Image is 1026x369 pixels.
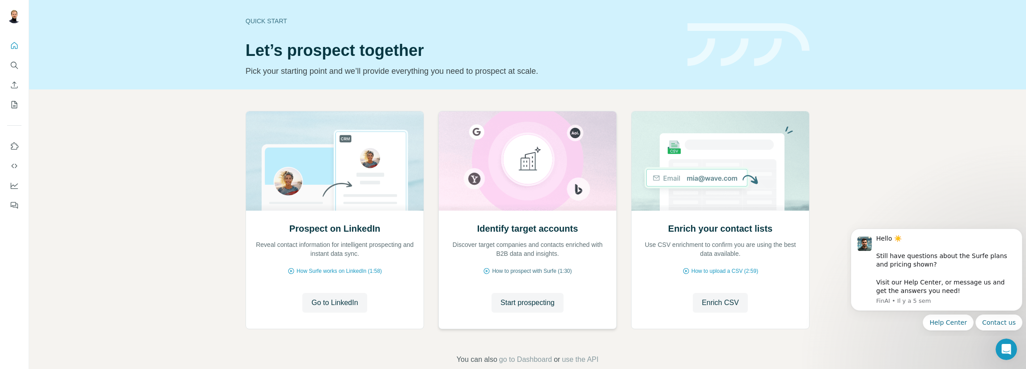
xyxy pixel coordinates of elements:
p: Discover target companies and contacts enriched with B2B data and insights. [448,240,607,258]
button: go to Dashboard [499,354,552,365]
span: How to upload a CSV (2:59) [691,267,758,275]
span: Go to LinkedIn [311,297,358,308]
button: Use Surfe on LinkedIn [7,138,21,154]
span: Start prospecting [500,297,555,308]
h2: Prospect on LinkedIn [289,222,380,235]
button: Go to LinkedIn [302,293,367,313]
span: or [554,354,560,365]
div: Quick start [246,17,677,25]
button: My lists [7,97,21,113]
img: Prospect on LinkedIn [246,111,424,211]
button: Quick start [7,38,21,54]
h2: Enrich your contact lists [668,222,772,235]
span: You can also [457,354,497,365]
h1: Let’s prospect together [246,42,677,59]
img: Enrich your contact lists [631,111,810,211]
button: Enrich CSV [7,77,21,93]
p: Pick your starting point and we’ll provide everything you need to prospect at scale. [246,65,677,77]
span: How to prospect with Surfe (1:30) [492,267,572,275]
img: Identify target accounts [438,111,617,211]
span: Enrich CSV [702,297,739,308]
span: How Surfe works on LinkedIn (1:58) [297,267,382,275]
button: Start prospecting [492,293,564,313]
iframe: Intercom notifications message [847,221,1026,336]
button: Enrich CSV [693,293,748,313]
button: Feedback [7,197,21,213]
iframe: Intercom live chat [996,339,1017,360]
img: banner [687,23,810,67]
button: Use Surfe API [7,158,21,174]
p: Use CSV enrichment to confirm you are using the best data available. [640,240,800,258]
img: Avatar [7,9,21,23]
button: Dashboard [7,178,21,194]
h2: Identify target accounts [477,222,578,235]
button: use the API [562,354,598,365]
button: Search [7,57,21,73]
p: Reveal contact information for intelligent prospecting and instant data sync. [255,240,415,258]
